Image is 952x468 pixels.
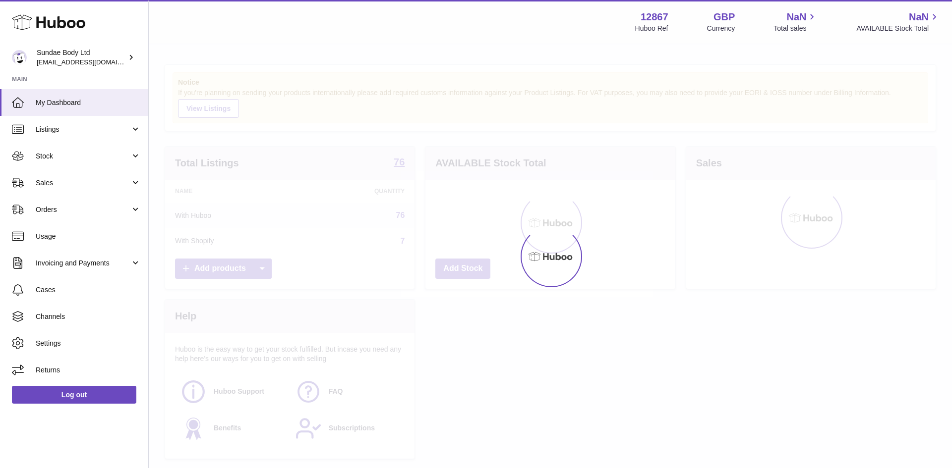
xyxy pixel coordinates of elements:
a: NaN Total sales [773,10,818,33]
span: Listings [36,125,130,134]
span: NaN [909,10,929,24]
div: Huboo Ref [635,24,668,33]
div: Currency [707,24,735,33]
span: Total sales [773,24,818,33]
span: Stock [36,152,130,161]
span: My Dashboard [36,98,141,107]
span: Sales [36,178,130,188]
a: Log out [12,386,136,404]
span: Cases [36,285,141,295]
strong: 12867 [641,10,668,24]
span: Orders [36,205,130,214]
span: Returns [36,365,141,375]
a: NaN AVAILABLE Stock Total [856,10,940,33]
strong: GBP [714,10,735,24]
span: Settings [36,339,141,348]
span: Invoicing and Payments [36,259,130,268]
span: AVAILABLE Stock Total [856,24,940,33]
span: Channels [36,312,141,321]
span: NaN [786,10,806,24]
span: Usage [36,232,141,241]
div: Sundae Body Ltd [37,48,126,67]
img: internalAdmin-12867@internal.huboo.com [12,50,27,65]
span: [EMAIL_ADDRESS][DOMAIN_NAME] [37,58,146,66]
